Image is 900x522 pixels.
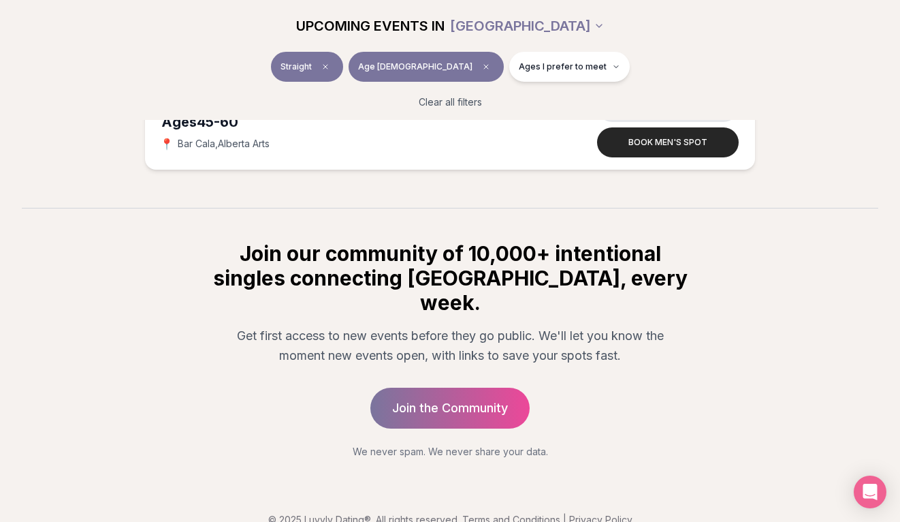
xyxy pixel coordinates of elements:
span: UPCOMING EVENTS IN [296,16,445,35]
div: Open Intercom Messenger [854,476,886,508]
button: [GEOGRAPHIC_DATA] [450,11,605,41]
div: Ages 45-60 [161,112,545,132]
p: We never spam. We never share your data. [210,445,690,459]
span: Clear age [478,59,494,75]
h2: Join our community of 10,000+ intentional singles connecting [GEOGRAPHIC_DATA], every week. [210,241,690,315]
button: Ages I prefer to meet [509,52,630,82]
span: 📍 [161,138,172,149]
span: Straight [280,61,312,72]
button: StraightClear event type filter [271,52,343,82]
span: Ages I prefer to meet [519,61,607,72]
button: Age [DEMOGRAPHIC_DATA]Clear age [349,52,504,82]
p: Get first access to new events before they go public. We'll let you know the moment new events op... [221,326,679,366]
span: Clear event type filter [317,59,334,75]
a: Join the Community [370,388,530,429]
button: Clear all filters [411,87,490,117]
span: Age [DEMOGRAPHIC_DATA] [358,61,472,72]
button: Book men's spot [597,127,739,157]
span: Bar Cala , Alberta Arts [178,137,270,151]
